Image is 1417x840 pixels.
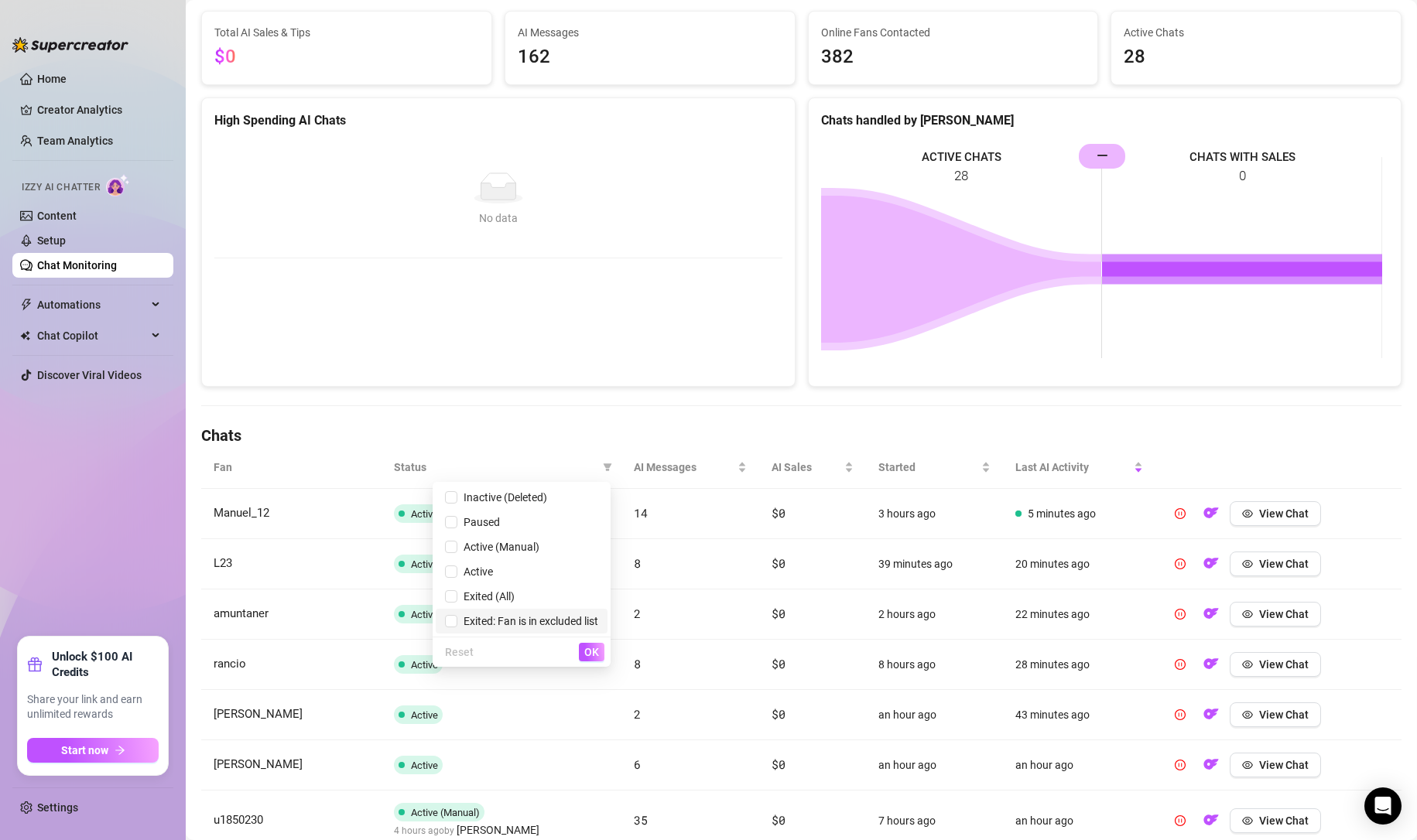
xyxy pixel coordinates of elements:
th: Fan [201,446,382,489]
span: rancio [214,657,246,671]
button: OF [1199,602,1224,627]
img: OF [1203,555,1219,571]
span: 8 [634,555,641,571]
span: eye [1242,659,1253,670]
span: 5 minutes ago [1028,507,1096,520]
span: arrow-right [115,745,125,756]
button: OF [1199,808,1224,833]
span: $0 [772,756,785,772]
a: OF [1199,510,1224,523]
td: 3 hours ago [866,489,1003,539]
span: Chat Copilot [37,323,147,348]
img: OF [1203,505,1219,521]
a: Content [37,210,77,222]
img: OF [1203,756,1219,772]
span: AI Messages [518,24,782,41]
a: OF [1199,611,1224,623]
span: $0 [772,606,785,621]
span: View Chat [1259,658,1309,671]
span: Active [457,565,493,578]
td: an hour ago [1003,740,1155,790]
span: $0 [772,555,785,571]
span: pause-circle [1175,508,1186,519]
span: 162 [518,43,782,72]
span: pause-circle [1175,760,1186,770]
span: Active Chats [1124,24,1388,41]
span: gift [27,657,43,672]
a: Settings [37,801,78,814]
span: View Chat [1259,608,1309,620]
span: View Chat [1259,709,1309,721]
span: pause-circle [1175,659,1186,670]
span: $0 [772,706,785,722]
span: Start now [61,744,108,756]
img: logo-BBDzfeDw.svg [12,37,128,53]
span: View Chat [1259,507,1309,520]
a: Creator Analytics [37,97,161,122]
button: OF [1199,702,1224,727]
a: OF [1199,712,1224,724]
img: OF [1203,706,1219,722]
span: u1850230 [214,813,263,827]
span: $0 [772,656,785,671]
td: 39 minutes ago [866,539,1003,589]
span: Active [411,558,438,570]
img: OF [1203,606,1219,621]
span: Active [411,760,438,771]
button: View Chat [1230,602,1321,627]
span: AI Sales [772,459,841,476]
span: L23 [214,556,232,570]
img: OF [1203,656,1219,671]
th: AI Sales [759,446,866,489]
a: OF [1199,818,1224,830]
img: Chat Copilot [20,330,30,341]
span: View Chat [1259,759,1309,771]
span: pause-circle [1175,609,1186,620]
span: 382 [821,43,1086,72]
td: 43 minutes ago [1003,690,1155,740]
a: OF [1199,561,1224,573]
span: filter [603,463,612,472]
td: 20 minutes ago [1003,539,1155,589]
span: eye [1242,558,1253,569]
a: Setup [37,234,66,247]
span: pause-circle [1175,709,1186,720]
span: $0 [772,812,785,828]
span: eye [1242,609,1253,620]
span: Active [411,609,438,620]
span: Active (Manual) [457,541,539,553]
span: Inactive (Deleted) [457,491,547,504]
a: Team Analytics [37,135,113,147]
button: OK [579,643,604,661]
button: Start nowarrow-right [27,738,159,763]
button: View Chat [1230,551,1321,576]
span: View Chat [1259,558,1309,570]
span: Paused [457,516,500,528]
td: 22 minutes ago [1003,589,1155,640]
td: 2 hours ago [866,589,1003,640]
th: AI Messages [621,446,759,489]
span: View Chat [1259,814,1309,827]
td: 28 minutes ago [1003,640,1155,690]
span: $0 [772,505,785,521]
span: Active [411,659,438,671]
span: pause-circle [1175,815,1186,826]
h4: Chats [201,425,1402,446]
span: 8 [634,656,641,671]
a: OF [1199,762,1224,774]
span: Active [411,508,438,520]
th: Started [866,446,1003,489]
span: 4 hours ago by [394,825,539,836]
span: Exited (All) [457,590,515,603]
span: amuntaner [214,606,269,620]
span: $0 [214,46,236,67]
span: Last AI Activity [1015,459,1131,476]
span: thunderbolt [20,299,33,311]
a: Chat Monitoring [37,259,117,271]
span: eye [1242,709,1253,720]
button: View Chat [1230,501,1321,526]
span: Izzy AI Chatter [22,180,100,195]
button: OF [1199,652,1224,677]
button: Reset [439,643,480,661]
div: No data [230,210,767,227]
